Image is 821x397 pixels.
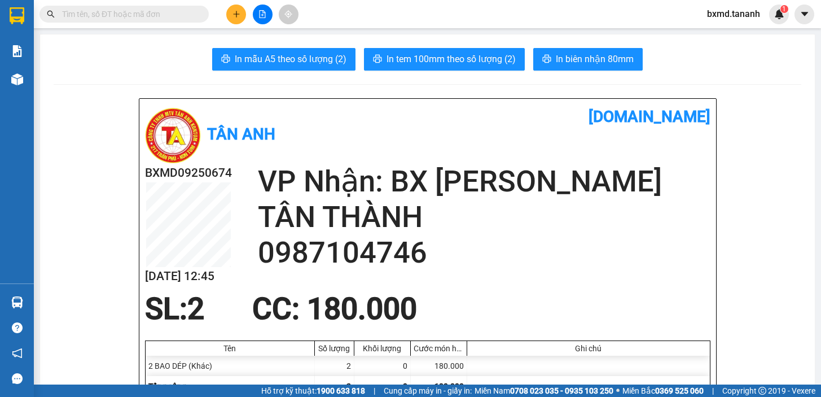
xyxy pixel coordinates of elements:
button: aim [279,5,298,24]
button: printerIn biên nhận 80mm [533,48,643,71]
span: copyright [758,387,766,395]
div: CC : 180.000 [245,292,424,326]
span: 2 [346,382,351,391]
span: Miền Nam [475,385,613,397]
button: printerIn tem 100mm theo số lượng (2) [364,48,525,71]
span: | [374,385,375,397]
span: Cung cấp máy in - giấy in: [384,385,472,397]
span: | [712,385,714,397]
div: Số lượng [318,344,351,353]
span: In mẫu A5 theo số lượng (2) [235,52,346,66]
span: notification [12,348,23,359]
span: printer [221,54,230,65]
span: question-circle [12,322,23,333]
span: SL: [145,291,187,326]
div: Khối lượng [357,344,407,353]
span: In biên nhận 80mm [556,52,634,66]
b: Tân Anh [207,125,275,143]
span: In tem 100mm theo số lượng (2) [387,52,516,66]
strong: 0708 023 035 - 0935 103 250 [510,386,613,395]
button: file-add [253,5,273,24]
h2: VP Nhận: BX [PERSON_NAME] [258,164,710,199]
h2: 0987104746 [258,235,710,271]
span: ⚪️ [616,389,620,393]
img: solution-icon [11,45,23,57]
span: 2 [187,291,204,326]
div: Ghi chú [470,344,707,353]
span: caret-down [800,9,810,19]
img: warehouse-icon [11,73,23,85]
div: Tên [148,344,311,353]
span: bxmd.tananh [698,7,769,21]
span: aim [284,10,292,18]
div: 0 [354,356,411,376]
span: 180.000 [434,382,464,391]
div: 180.000 [411,356,467,376]
span: printer [542,54,551,65]
img: warehouse-icon [11,296,23,308]
button: plus [226,5,246,24]
strong: 0369 525 060 [655,386,704,395]
div: 2 [315,356,354,376]
h2: TÂN THÀNH [258,199,710,235]
span: printer [373,54,382,65]
h2: BXMD09250674 [145,164,232,182]
button: caret-down [794,5,814,24]
input: Tìm tên, số ĐT hoặc mã đơn [62,8,195,20]
span: search [47,10,55,18]
img: logo.jpg [145,107,201,164]
span: plus [232,10,240,18]
span: file-add [258,10,266,18]
sup: 1 [780,5,788,13]
img: icon-new-feature [774,9,784,19]
span: Tổng cộng [148,382,186,391]
span: Miền Bắc [622,385,704,397]
strong: 1900 633 818 [317,386,365,395]
span: Hỗ trợ kỹ thuật: [261,385,365,397]
span: 0 [403,382,407,391]
span: 1 [782,5,786,13]
span: message [12,373,23,384]
div: 2 BAO DÉP (Khác) [146,356,315,376]
img: logo-vxr [10,7,24,24]
b: [DOMAIN_NAME] [589,107,710,126]
div: Cước món hàng [414,344,464,353]
h2: [DATE] 12:45 [145,267,232,286]
button: printerIn mẫu A5 theo số lượng (2) [212,48,355,71]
